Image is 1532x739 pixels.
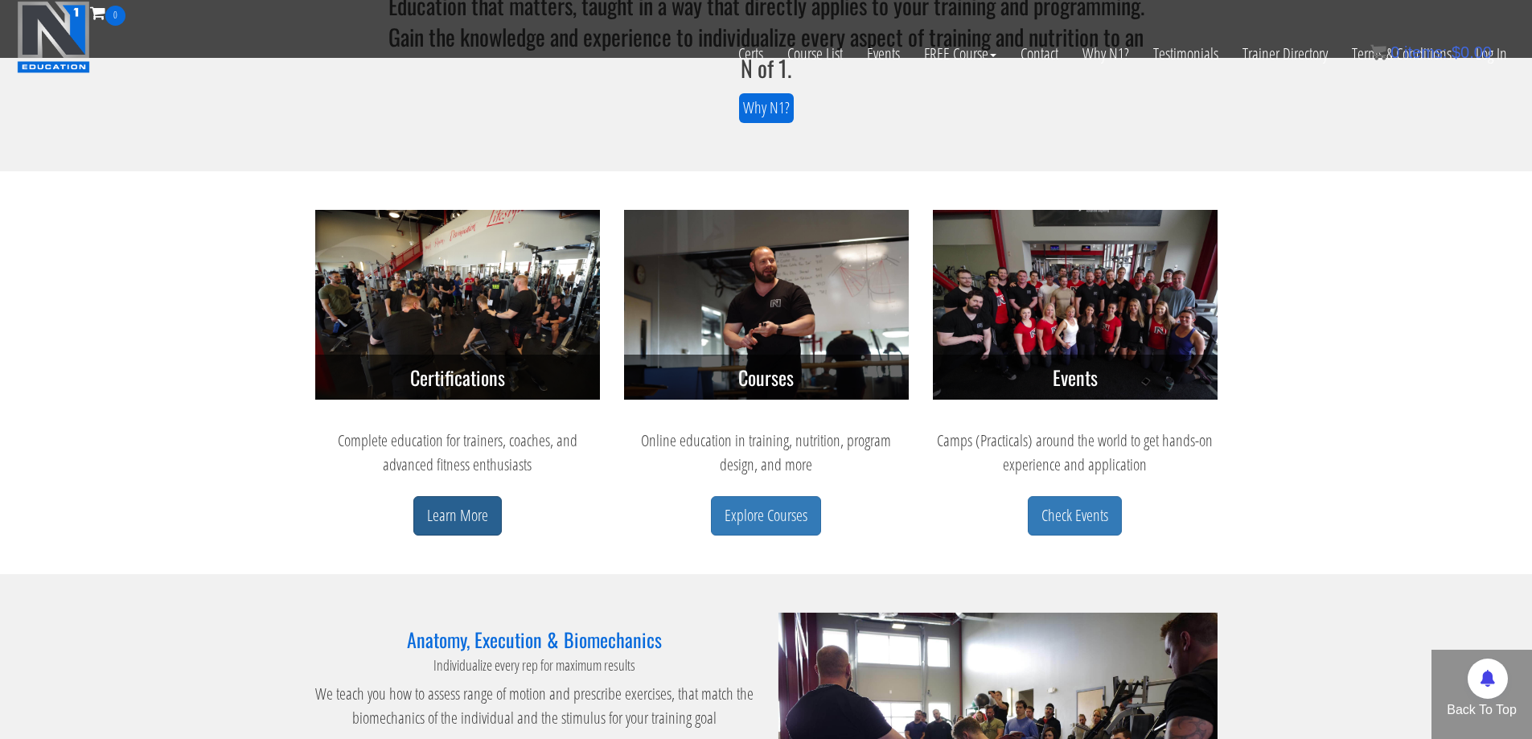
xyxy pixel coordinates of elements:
[315,355,600,400] h3: Certifications
[933,355,1218,400] h3: Events
[775,26,855,82] a: Course List
[1431,700,1532,720] p: Back To Top
[1141,26,1230,82] a: Testimonials
[1340,26,1464,82] a: Terms & Conditions
[933,210,1218,400] img: n1-events
[711,496,821,536] a: Explore Courses
[624,355,909,400] h3: Courses
[933,429,1218,477] p: Camps (Practicals) around the world to get hands-on experience and application
[315,429,600,477] p: Complete education for trainers, coaches, and advanced fitness enthusiasts
[855,26,912,82] a: Events
[726,26,775,82] a: Certs
[315,682,754,730] p: We teach you how to assess range of motion and prescribe exercises, that match the biomechanics o...
[624,429,909,477] p: Online education in training, nutrition, program design, and more
[315,210,600,400] img: n1-certifications
[315,629,754,650] h3: Anatomy, Execution & Biomechanics
[1230,26,1340,82] a: Trainer Directory
[624,210,909,400] img: n1-courses
[739,93,794,123] a: Why N1?
[912,26,1008,82] a: FREE Course
[413,496,502,536] a: Learn More
[1008,26,1070,82] a: Contact
[17,1,90,73] img: n1-education
[1390,43,1399,61] span: 0
[1452,43,1460,61] span: $
[105,6,125,26] span: 0
[1464,26,1519,82] a: Log In
[1370,44,1386,60] img: icon11.png
[1370,43,1492,61] a: 0 items: $0.00
[90,2,125,23] a: 0
[315,658,754,674] h4: Individualize every rep for maximum results
[1028,496,1122,536] a: Check Events
[1452,43,1492,61] bdi: 0.00
[1070,26,1141,82] a: Why N1?
[1404,43,1447,61] span: items:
